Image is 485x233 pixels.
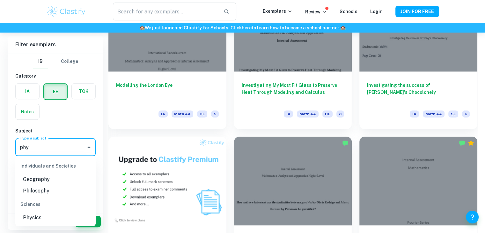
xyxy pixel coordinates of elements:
[423,110,445,117] span: Math AA
[284,110,293,117] span: IA
[395,6,439,17] button: JOIN FOR FREE
[410,110,419,117] span: IA
[15,174,96,185] li: Geography
[15,72,96,79] h6: Category
[61,54,78,69] button: College
[370,9,383,14] a: Login
[15,197,96,212] div: Sciences
[322,110,333,117] span: HL
[33,54,78,69] div: Filter type choice
[466,211,479,223] button: Help and Feedback
[15,158,96,174] div: Individuals and Societies
[448,110,458,117] span: SL
[158,110,168,117] span: IA
[113,3,218,20] input: Search for any exemplars...
[15,127,96,134] h6: Subject
[342,140,349,146] img: Marked
[263,8,292,15] p: Exemplars
[172,110,193,117] span: Math AA
[108,137,226,225] img: Thumbnail
[305,8,327,15] p: Review
[72,84,95,99] button: TOK
[1,24,484,31] h6: We just launched Clastify for Schools. Click to learn how to become a school partner.
[15,185,96,197] li: Philosophy
[20,135,46,141] label: Type a subject
[116,82,219,103] h6: Modelling the London Eye
[367,82,470,103] h6: Investigating the success of [PERSON_NAME]'s Chocolonely
[197,110,207,117] span: HL
[336,110,344,117] span: 3
[16,104,39,119] button: Notes
[46,5,87,18] img: Clastify logo
[44,84,67,99] button: EE
[340,9,357,14] a: Schools
[16,84,39,99] button: IA
[8,36,103,54] h6: Filter exemplars
[459,140,465,146] img: Marked
[33,54,48,69] button: IB
[139,25,145,30] span: 🏫
[340,25,346,30] span: 🏫
[242,82,344,103] h6: Investigating My Most Fit Glass to Preserve Heat Through Modeling and Calculus
[462,110,470,117] span: 6
[15,212,96,223] li: Physics
[211,110,219,117] span: 5
[85,143,93,152] button: Close
[297,110,319,117] span: Math AA
[242,25,252,30] a: here
[468,140,474,146] div: Premium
